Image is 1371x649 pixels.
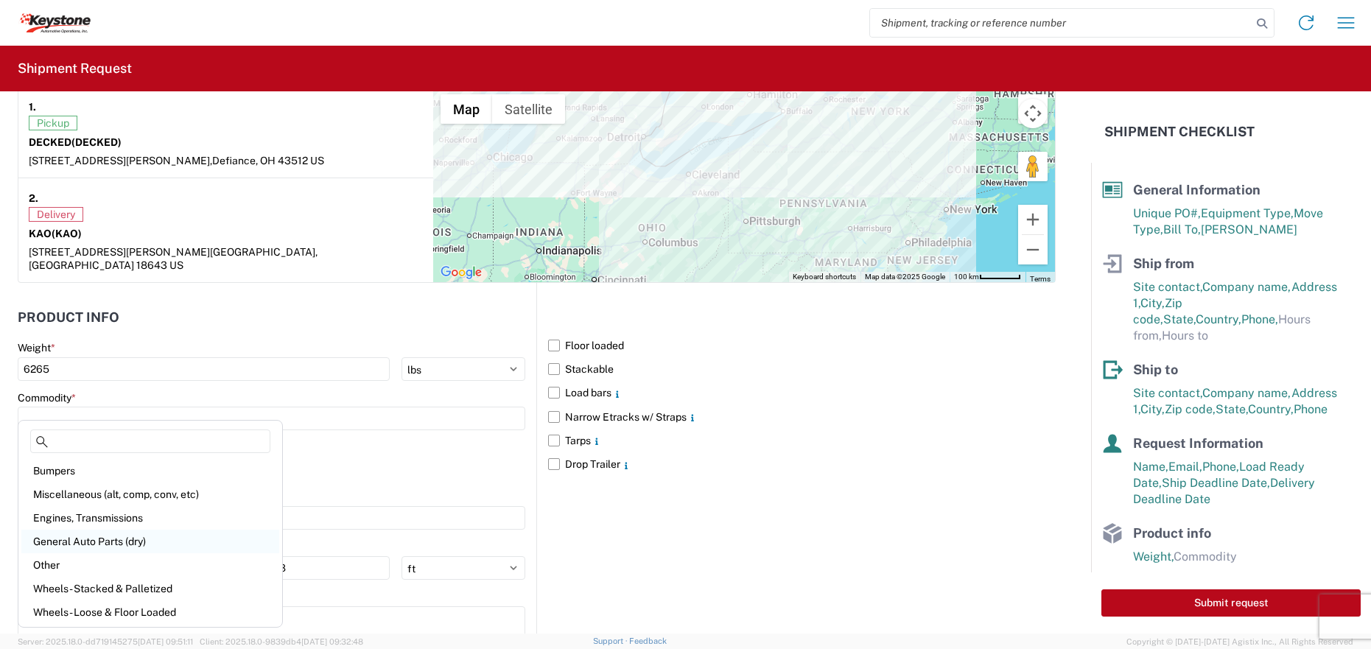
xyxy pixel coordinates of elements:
span: [DATE] 09:51:11 [138,637,193,646]
span: Weight, [1133,550,1174,564]
span: (DECKED) [71,136,122,148]
label: Weight [18,341,55,354]
span: Name, [1133,460,1168,474]
h2: Product Info [18,310,119,325]
span: Product info [1133,525,1211,541]
span: [STREET_ADDRESS][PERSON_NAME] [29,246,210,258]
span: Site contact, [1133,280,1202,294]
div: Engines, Transmissions [21,506,279,530]
button: Show street map [441,94,492,124]
strong: 2. [29,189,38,207]
div: Wheels - Loose & Floor Loaded [21,600,279,624]
button: Keyboard shortcuts [793,272,856,282]
a: Support [593,636,630,645]
span: Site contact, [1133,386,1202,400]
label: Floor loaded [548,334,1056,357]
span: City, [1140,402,1165,416]
img: Google [437,263,485,282]
button: Drag Pegman onto the map to open Street View [1018,152,1048,181]
button: Submit request [1101,589,1361,617]
input: Shipment, tracking or reference number [870,9,1252,37]
button: Zoom in [1018,205,1048,234]
label: Commodity [18,391,76,404]
div: Bumpers [21,459,279,483]
a: Open this area in Google Maps (opens a new window) [437,263,485,282]
span: Ship Deadline Date, [1162,476,1270,490]
span: [PERSON_NAME] [1201,222,1297,236]
span: (KAO) [52,228,82,239]
h2: Shipment Checklist [1104,123,1255,141]
span: [GEOGRAPHIC_DATA], [GEOGRAPHIC_DATA] 18643 US [29,246,318,271]
button: Zoom out [1018,235,1048,264]
span: Unique PO#, [1133,206,1201,220]
span: Copyright © [DATE]-[DATE] Agistix Inc., All Rights Reserved [1126,635,1353,648]
span: Equipment Type, [1201,206,1294,220]
label: Tarps [548,429,1056,452]
div: Miscellaneous (alt, comp, conv, etc) [21,483,279,506]
h2: Shipment Request [18,60,132,77]
span: Email, [1168,460,1202,474]
button: Show satellite imagery [492,94,565,124]
span: Server: 2025.18.0-dd719145275 [18,637,193,646]
span: Pickup [29,116,77,130]
span: Phone [1294,402,1328,416]
label: Load bars [548,381,1056,404]
button: Map Scale: 100 km per 53 pixels [950,272,1025,282]
span: Client: 2025.18.0-9839db4 [200,637,363,646]
span: Country, [1196,312,1241,326]
span: City, [1140,296,1165,310]
span: Delivery [29,207,83,222]
span: Ship from [1133,256,1194,271]
span: Country, [1248,402,1294,416]
strong: 1. [29,97,36,116]
button: Toggle fullscreen view [1018,94,1048,124]
div: Other [21,553,279,577]
span: Defiance, OH 43512 US [212,155,324,166]
span: General Information [1133,182,1260,197]
span: 100 km [954,273,979,281]
span: State, [1216,402,1248,416]
span: Request Information [1133,435,1263,451]
button: Map camera controls [1018,99,1048,128]
input: H [273,556,390,580]
span: Company name, [1202,280,1291,294]
span: Commodity [1174,550,1237,564]
label: Drop Trailer [548,452,1056,476]
span: Ship to [1133,362,1178,377]
span: State, [1163,312,1196,326]
label: Narrow Etracks w/ Straps [548,405,1056,429]
span: Phone, [1202,460,1239,474]
div: General Auto Parts (dry) [21,530,279,553]
span: Bill To, [1163,222,1201,236]
label: Stackable [548,357,1056,381]
div: Wheels - Stacked & Palletized [21,577,279,600]
a: Feedback [629,636,667,645]
span: Company name, [1202,386,1291,400]
a: Terms [1030,275,1051,283]
span: Zip code, [1165,402,1216,416]
span: Hours to [1162,329,1208,343]
span: Phone, [1241,312,1278,326]
span: [DATE] 09:32:48 [301,637,363,646]
strong: KAO [29,228,82,239]
strong: DECKED [29,136,122,148]
span: [STREET_ADDRESS][PERSON_NAME], [29,155,212,166]
span: Map data ©2025 Google [865,273,945,281]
